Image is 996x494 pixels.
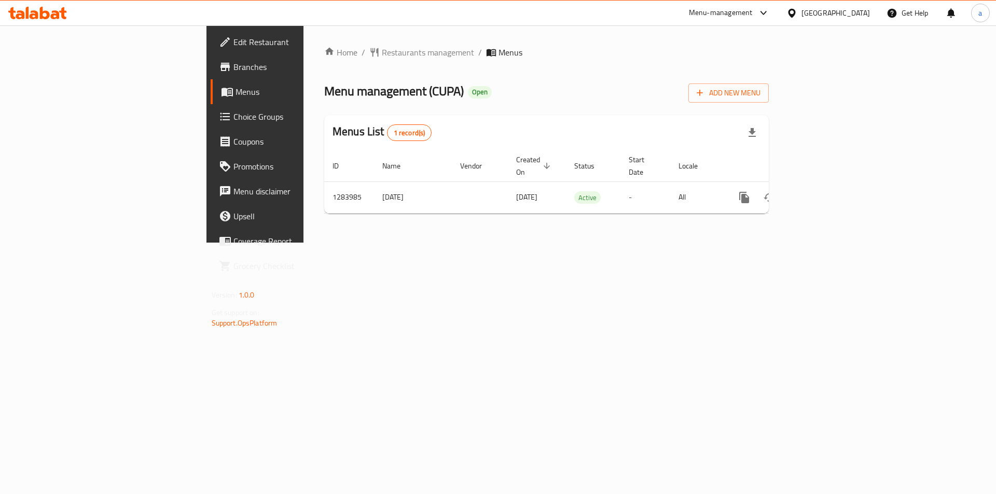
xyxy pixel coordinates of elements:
[233,160,365,173] span: Promotions
[516,153,554,178] span: Created On
[732,185,757,210] button: more
[324,150,840,214] table: enhanced table
[740,120,765,145] div: Export file
[387,124,432,141] div: Total records count
[211,154,373,179] a: Promotions
[211,79,373,104] a: Menus
[388,128,432,138] span: 1 record(s)
[382,160,414,172] span: Name
[233,61,365,73] span: Branches
[233,135,365,148] span: Coupons
[629,153,658,178] span: Start Date
[620,181,670,213] td: -
[688,83,769,103] button: Add New Menu
[757,185,782,210] button: Change Status
[211,30,373,54] a: Edit Restaurant
[382,46,474,59] span: Restaurants management
[212,306,259,319] span: Get support on:
[499,46,522,59] span: Menus
[211,253,373,278] a: Grocery Checklist
[333,160,352,172] span: ID
[324,79,464,103] span: Menu management ( CUPA )
[801,7,870,19] div: [GEOGRAPHIC_DATA]
[333,124,432,141] h2: Menus List
[233,235,365,247] span: Coverage Report
[478,46,482,59] li: /
[211,54,373,79] a: Branches
[689,7,753,19] div: Menu-management
[369,46,474,59] a: Restaurants management
[212,288,237,302] span: Version:
[233,185,365,197] span: Menu disclaimer
[236,86,365,98] span: Menus
[233,110,365,123] span: Choice Groups
[239,288,255,302] span: 1.0.0
[324,46,769,59] nav: breadcrumb
[212,316,278,330] a: Support.OpsPlatform
[978,7,982,19] span: a
[574,160,608,172] span: Status
[468,86,492,98] div: Open
[516,190,537,204] span: [DATE]
[679,160,711,172] span: Locale
[670,181,724,213] td: All
[374,181,452,213] td: [DATE]
[724,150,840,182] th: Actions
[211,204,373,229] a: Upsell
[468,88,492,96] span: Open
[574,191,601,204] div: Active
[697,87,760,100] span: Add New Menu
[460,160,495,172] span: Vendor
[574,192,601,204] span: Active
[233,210,365,222] span: Upsell
[211,129,373,154] a: Coupons
[211,179,373,204] a: Menu disclaimer
[233,36,365,48] span: Edit Restaurant
[233,260,365,272] span: Grocery Checklist
[211,229,373,253] a: Coverage Report
[211,104,373,129] a: Choice Groups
